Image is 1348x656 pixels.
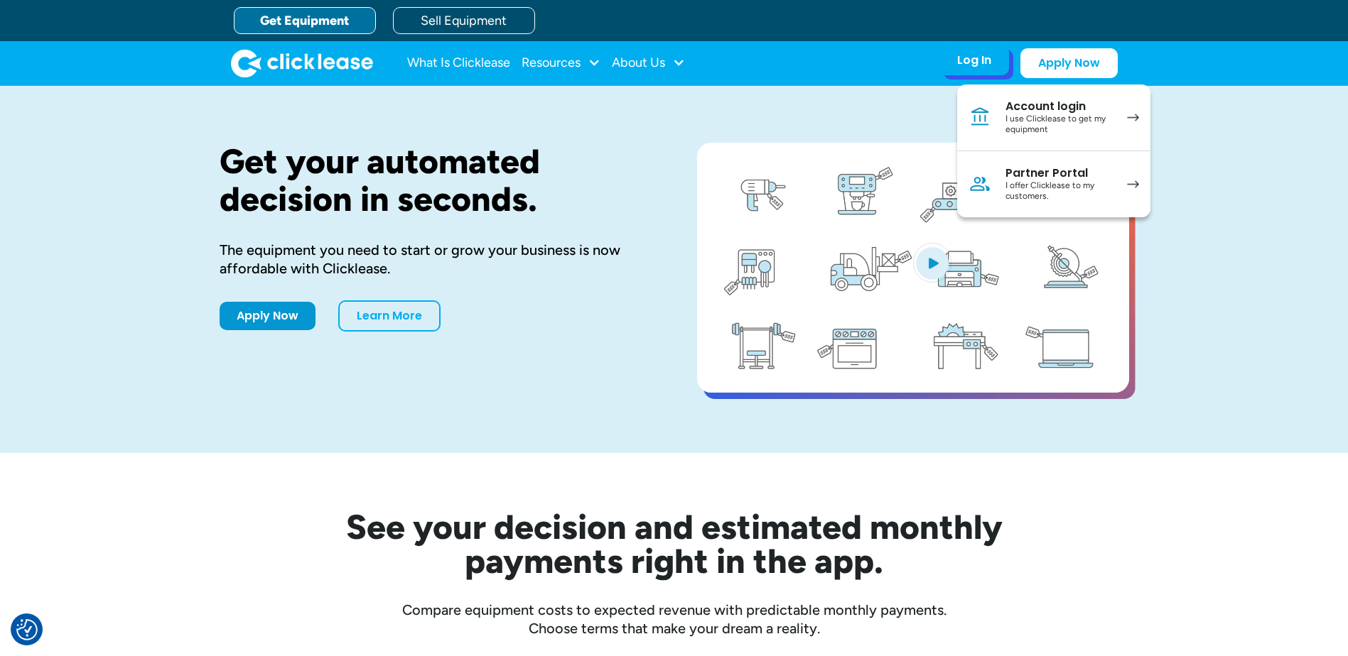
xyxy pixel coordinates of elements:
nav: Log In [957,84,1150,217]
div: Log In [957,53,991,67]
a: Learn More [338,300,441,332]
img: Person icon [969,173,991,195]
img: Bank icon [969,106,991,129]
a: Sell Equipment [393,7,535,34]
div: About Us [612,49,685,77]
a: Apply Now [1020,48,1118,78]
div: I use Clicklease to get my equipment [1005,114,1113,136]
div: Compare equipment costs to expected revenue with predictable monthly payments. Choose terms that ... [220,601,1129,638]
button: Consent Preferences [16,619,38,640]
a: Apply Now [220,302,316,330]
img: Blue play button logo on a light blue circular background [913,243,951,283]
img: Clicklease logo [231,49,373,77]
div: I offer Clicklease to my customers. [1005,180,1113,202]
div: The equipment you need to start or grow your business is now affordable with Clicklease. [220,241,652,278]
h1: Get your automated decision in seconds. [220,143,652,218]
a: What Is Clicklease [407,49,510,77]
a: Partner PortalI offer Clicklease to my customers. [957,151,1150,217]
img: Revisit consent button [16,619,38,640]
a: Account loginI use Clicklease to get my equipment [957,84,1150,151]
div: Resources [522,49,600,77]
div: Partner Portal [1005,166,1113,180]
a: Get Equipment [234,7,376,34]
img: arrow [1127,180,1139,188]
a: home [231,49,373,77]
a: open lightbox [697,143,1129,393]
img: arrow [1127,114,1139,121]
div: Account login [1005,99,1113,114]
h2: See your decision and estimated monthly payments right in the app. [276,510,1072,578]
